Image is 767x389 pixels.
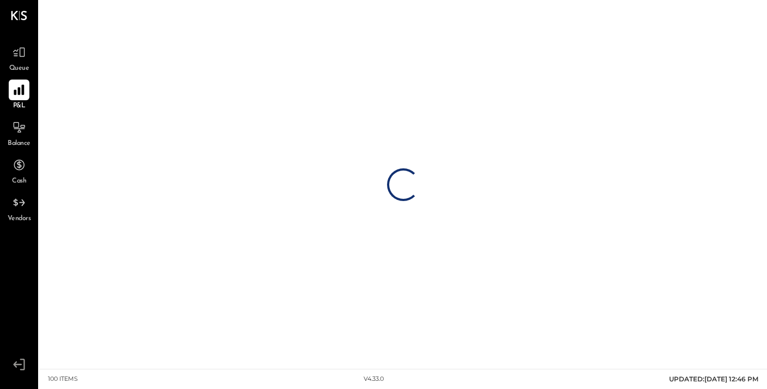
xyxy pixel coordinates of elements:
span: Queue [9,64,29,74]
a: Balance [1,117,38,149]
span: P&L [13,101,26,111]
span: Cash [12,177,26,186]
div: v 4.33.0 [364,375,384,384]
a: Vendors [1,192,38,224]
a: P&L [1,80,38,111]
span: Balance [8,139,30,149]
div: 100 items [48,375,78,384]
span: UPDATED: [DATE] 12:46 PM [669,375,758,383]
a: Cash [1,155,38,186]
a: Queue [1,42,38,74]
span: Vendors [8,214,31,224]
